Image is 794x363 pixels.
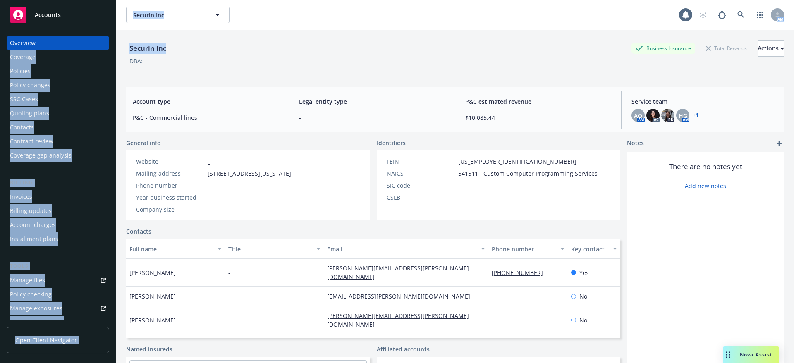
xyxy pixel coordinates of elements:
[387,157,455,166] div: FEIN
[492,245,555,253] div: Phone number
[10,274,45,287] div: Manage files
[10,121,34,134] div: Contacts
[7,93,109,106] a: SSC Cases
[10,232,58,246] div: Installment plans
[465,113,611,122] span: $10,085.44
[7,50,109,64] a: Coverage
[631,43,695,53] div: Business Insurance
[126,345,172,353] a: Named insureds
[327,312,469,328] a: [PERSON_NAME][EMAIL_ADDRESS][PERSON_NAME][DOMAIN_NAME]
[10,64,31,78] div: Policies
[208,205,210,214] span: -
[327,292,477,300] a: [EMAIL_ADDRESS][PERSON_NAME][DOMAIN_NAME]
[579,268,589,277] span: Yes
[714,7,730,23] a: Report a Bug
[35,12,61,18] span: Accounts
[7,274,109,287] a: Manage files
[387,193,455,202] div: CSLB
[723,346,733,363] div: Drag to move
[10,288,52,301] div: Policy checking
[10,93,38,106] div: SSC Cases
[228,316,230,325] span: -
[634,111,642,120] span: AO
[136,169,204,178] div: Mailing address
[136,157,204,166] div: Website
[126,43,170,54] div: Securin Inc
[7,316,109,329] a: Manage certificates
[129,268,176,277] span: [PERSON_NAME]
[7,288,109,301] a: Policy checking
[208,193,210,202] span: -
[7,179,109,187] div: Billing
[126,7,230,23] button: Securin Inc
[774,139,784,148] a: add
[129,316,176,325] span: [PERSON_NAME]
[7,204,109,217] a: Billing updates
[492,269,550,277] a: [PHONE_NUMBER]
[702,43,751,53] div: Total Rewards
[7,135,109,148] a: Contract review
[136,205,204,214] div: Company size
[752,7,768,23] a: Switch app
[661,109,674,122] img: photo
[10,218,56,232] div: Account charges
[10,50,36,64] div: Coverage
[136,193,204,202] div: Year business started
[695,7,711,23] a: Start snowing
[299,97,445,106] span: Legal entity type
[458,181,460,190] span: -
[10,190,32,203] div: Invoices
[669,162,742,172] span: There are no notes yet
[758,41,784,56] div: Actions
[7,36,109,50] a: Overview
[758,40,784,57] button: Actions
[10,316,64,329] div: Manage certificates
[458,157,576,166] span: [US_EMPLOYER_IDENTIFICATION_NUMBER]
[685,181,726,190] a: Add new notes
[7,64,109,78] a: Policies
[10,107,49,120] div: Quoting plans
[133,11,205,19] span: Securin Inc
[133,113,279,122] span: P&C - Commercial lines
[579,292,587,301] span: No
[492,292,500,300] a: -
[10,79,50,92] div: Policy changes
[568,239,620,259] button: Key contact
[377,345,430,353] a: Affiliated accounts
[228,245,311,253] div: Title
[10,302,62,315] div: Manage exposures
[7,302,109,315] a: Manage exposures
[631,97,777,106] span: Service team
[7,121,109,134] a: Contacts
[10,36,36,50] div: Overview
[458,193,460,202] span: -
[7,218,109,232] a: Account charges
[126,239,225,259] button: Full name
[324,239,488,259] button: Email
[15,336,77,344] span: Open Client Navigator
[740,351,772,358] span: Nova Assist
[7,262,109,270] div: Tools
[7,190,109,203] a: Invoices
[225,239,324,259] button: Title
[208,181,210,190] span: -
[299,113,445,122] span: -
[492,316,500,324] a: -
[10,135,53,148] div: Contract review
[228,292,230,301] span: -
[7,107,109,120] a: Quoting plans
[7,232,109,246] a: Installment plans
[627,139,644,148] span: Notes
[7,3,109,26] a: Accounts
[129,292,176,301] span: [PERSON_NAME]
[10,204,52,217] div: Billing updates
[126,227,151,236] a: Contacts
[488,239,567,259] button: Phone number
[387,169,455,178] div: NAICS
[129,245,213,253] div: Full name
[733,7,749,23] a: Search
[387,181,455,190] div: SIC code
[327,245,476,253] div: Email
[208,169,291,178] span: [STREET_ADDRESS][US_STATE]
